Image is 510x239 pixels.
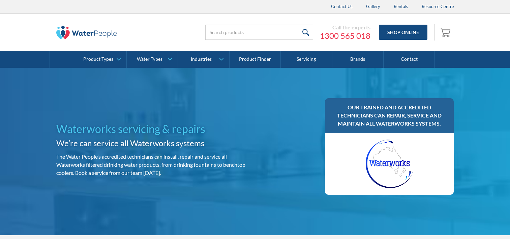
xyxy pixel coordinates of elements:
[384,51,435,68] a: Contact
[56,153,252,177] p: The Water People’s accredited technicians can install, repair and service all Waterworks filtered...
[137,56,162,62] div: Water Types
[83,56,113,62] div: Product Types
[379,25,427,40] a: Shop Online
[438,24,454,41] a: Open empty cart
[191,56,212,62] div: Industries
[76,51,126,68] a: Product Types
[332,51,384,68] a: Brands
[320,24,370,31] div: Call the experts
[205,25,313,40] input: Search products
[178,51,229,68] a: Industries
[230,51,281,68] a: Product Finder
[56,26,117,39] img: The Water People
[281,51,332,68] a: Servicing
[127,51,178,68] a: Water Types
[320,31,370,41] a: 1300 565 018
[440,27,452,37] img: shopping cart
[56,137,252,149] h2: We’re can service all Waterworks systems
[56,121,252,137] h1: Waterworks servicing & repairs
[332,103,447,128] h3: Our trained and accredited technicians can repair, service and maintain all Waterworks systems.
